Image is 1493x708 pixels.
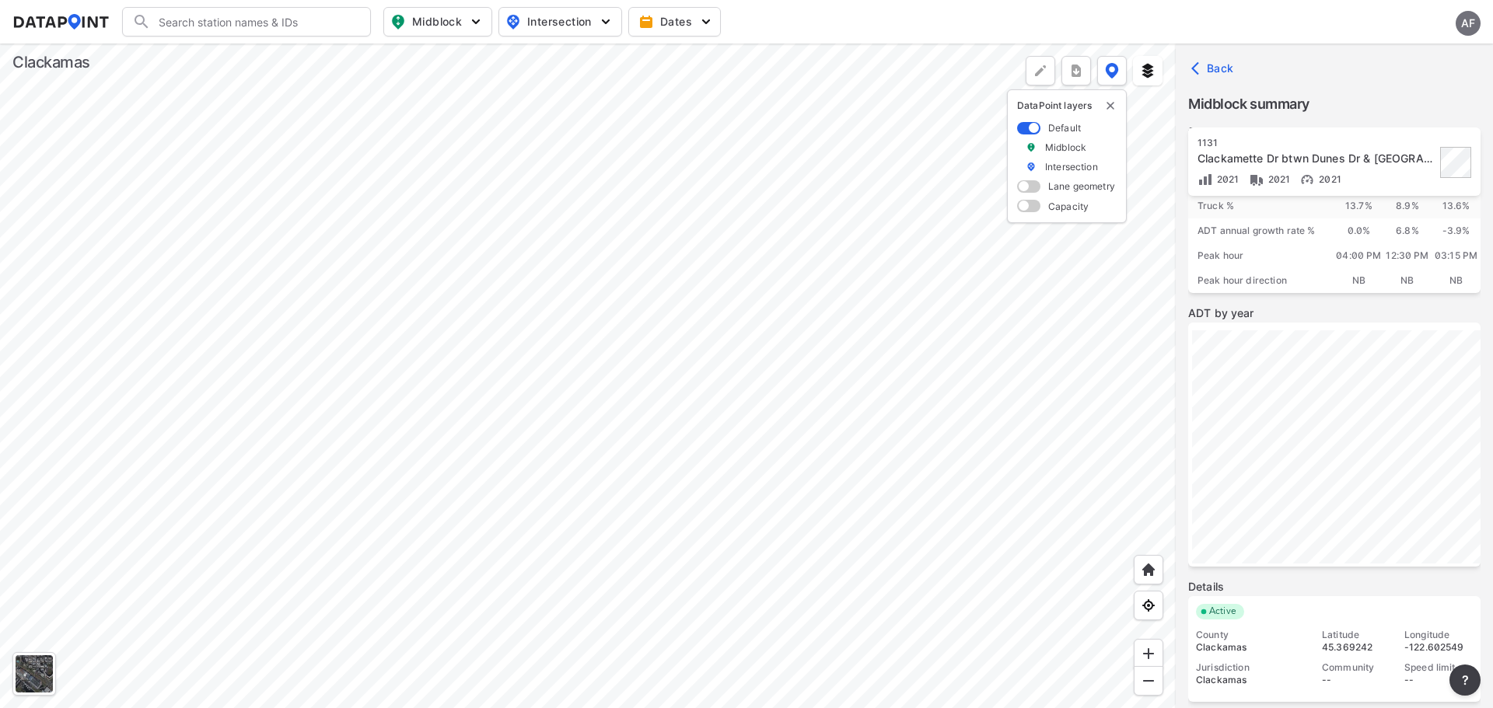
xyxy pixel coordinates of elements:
[1141,598,1156,613] img: zeq5HYn9AnE9l6UmnFLPAAAAAElFTkSuQmCC
[1188,93,1481,115] label: Midblock summary
[1213,173,1240,185] span: 2021
[628,7,721,37] button: Dates
[1141,562,1156,577] img: +XpAUvaXAN7GudzAAAAAElFTkSuQmCC
[1196,629,1308,641] div: County
[1249,172,1264,187] img: Vehicle class
[505,12,612,31] span: Intersection
[1334,243,1383,268] div: 04:00 PM
[1198,137,1435,149] div: 1131
[1188,268,1334,293] div: Peak hour direction
[1459,671,1471,689] span: ?
[1026,141,1037,154] img: marker_Midblock.5ba75e30.svg
[1017,99,1117,112] p: DataPoint layers
[1134,555,1163,584] div: Home
[1334,218,1383,243] div: 0.0 %
[1045,160,1098,173] label: Intersection
[1104,99,1117,112] img: close-external-leyer.3061a1c7.svg
[1432,194,1481,218] div: 13.6 %
[1188,305,1481,321] label: ADT by year
[12,652,56,696] div: Toggle basemap
[383,7,492,37] button: Midblock
[638,14,654,30] img: calendar-gold.39a51dde.svg
[498,7,622,37] button: Intersection
[468,14,484,30] img: 5YPKRKmlfpI5mqlR8AD95paCi+0kK1fRFDJSaMmawlwaeJcJwk9O2fotCW5ve9gAAAAASUVORK5CYII=
[642,14,711,30] span: Dates
[1097,56,1127,85] button: DataPoint layers
[1188,56,1240,81] button: Back
[1264,173,1291,185] span: 2021
[1404,629,1473,641] div: Longitude
[1033,63,1048,78] img: +Dz8AAAAASUVORK5CYII=
[1134,591,1163,620] div: View my location
[1404,661,1473,674] div: Speed limit
[1141,646,1156,661] img: ZvzfEJKXnyWIrJytrsY285QMwk63cM6Drc+sIAAAAASUVORK5CYII=
[1334,268,1383,293] div: NB
[1194,61,1234,76] span: Back
[1188,120,1481,136] label: Summary
[1383,243,1432,268] div: 12:30 PM
[1188,194,1334,218] div: Truck %
[1105,63,1119,78] img: data-point-layers.37681fc9.svg
[698,14,714,30] img: 5YPKRKmlfpI5mqlR8AD95paCi+0kK1fRFDJSaMmawlwaeJcJwk9O2fotCW5ve9gAAAAASUVORK5CYII=
[1188,579,1481,595] label: Details
[1045,141,1086,154] label: Midblock
[1068,63,1084,78] img: xqJnZQTG2JQi0x5lvmkeSNbbgIiQD62bqHG8IfrOzanD0FsRdYrij6fAAAAAElFTkSuQmCC
[151,9,361,34] input: Search
[1334,194,1383,218] div: 13.7 %
[1203,604,1244,619] span: Active
[1134,639,1163,668] div: Zoom in
[1133,56,1163,85] button: External layers
[1048,180,1115,193] label: Lane geometry
[389,12,407,31] img: map_pin_mid.602f9df1.svg
[1196,674,1308,686] div: Clackamas
[1322,641,1390,654] div: 45.369242
[1196,661,1308,674] div: Jurisdiction
[1383,268,1432,293] div: NB
[1026,160,1037,173] img: marker_Intersection.6861001b.svg
[390,12,482,31] span: Midblock
[1026,56,1055,85] div: Polygon tool
[1456,11,1481,36] div: AF
[1198,172,1213,187] img: Volume count
[1134,666,1163,696] div: Zoom out
[1432,243,1481,268] div: 03:15 PM
[12,51,90,73] div: Clackamas
[12,14,110,30] img: dataPointLogo.9353c09d.svg
[1196,641,1308,654] div: Clackamas
[1141,673,1156,689] img: MAAAAAElFTkSuQmCC
[1432,268,1481,293] div: NB
[1322,661,1390,674] div: Community
[1188,243,1334,268] div: Peak hour
[1140,63,1156,78] img: layers.ee07997e.svg
[1322,674,1390,686] div: --
[1449,664,1481,696] button: more
[1322,629,1390,641] div: Latitude
[1061,56,1091,85] button: more
[1404,641,1473,654] div: -122.602549
[598,14,614,30] img: 5YPKRKmlfpI5mqlR8AD95paCi+0kK1fRFDJSaMmawlwaeJcJwk9O2fotCW5ve9gAAAAASUVORK5CYII=
[1048,200,1089,213] label: Capacity
[1383,218,1432,243] div: 6.8 %
[504,12,523,31] img: map_pin_int.54838e6b.svg
[1198,151,1435,166] div: Clackamette Dr btwn Dunes Dr & Clackamette Park
[1432,218,1481,243] div: -3.9 %
[1048,121,1081,134] label: Default
[1188,218,1334,243] div: ADT annual growth rate %
[1104,99,1117,112] button: delete
[1299,172,1315,187] img: Vehicle speed
[1404,674,1473,686] div: --
[1383,194,1432,218] div: 8.9 %
[1315,173,1341,185] span: 2021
